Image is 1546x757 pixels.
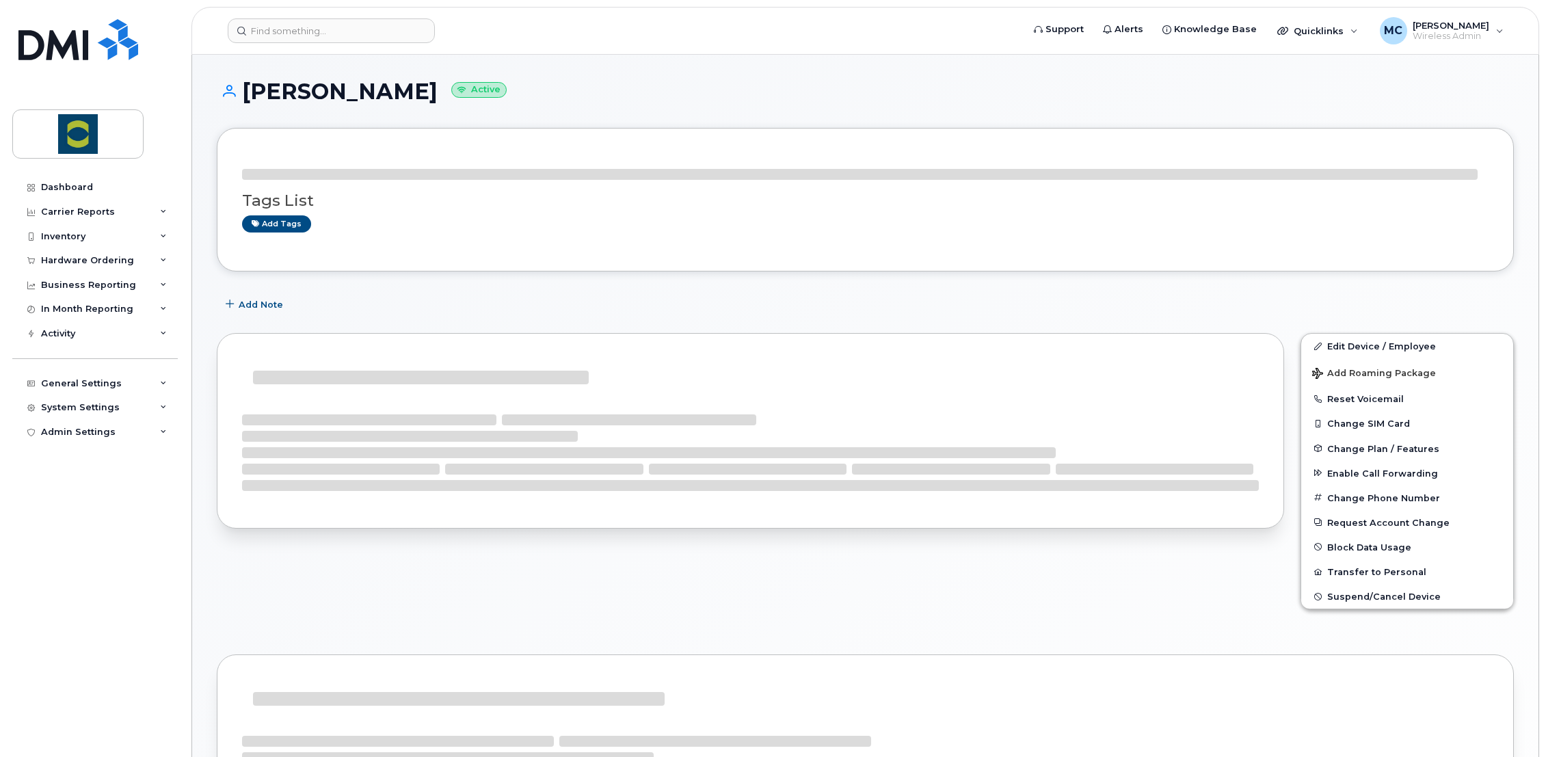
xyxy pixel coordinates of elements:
span: Add Note [239,298,283,311]
button: Request Account Change [1301,510,1513,535]
span: Change Plan / Features [1327,443,1439,453]
button: Reset Voicemail [1301,386,1513,411]
button: Change Plan / Features [1301,436,1513,461]
h3: Tags List [242,192,1489,209]
span: Add Roaming Package [1312,368,1436,381]
button: Change SIM Card [1301,411,1513,436]
span: Enable Call Forwarding [1327,468,1438,478]
button: Transfer to Personal [1301,559,1513,584]
a: Edit Device / Employee [1301,334,1513,358]
button: Enable Call Forwarding [1301,461,1513,486]
span: Suspend/Cancel Device [1327,592,1441,602]
a: Add tags [242,215,311,233]
button: Suspend/Cancel Device [1301,584,1513,609]
button: Change Phone Number [1301,486,1513,510]
small: Active [451,82,507,98]
button: Block Data Usage [1301,535,1513,559]
h1: [PERSON_NAME] [217,79,1514,103]
button: Add Note [217,292,295,317]
button: Add Roaming Package [1301,358,1513,386]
